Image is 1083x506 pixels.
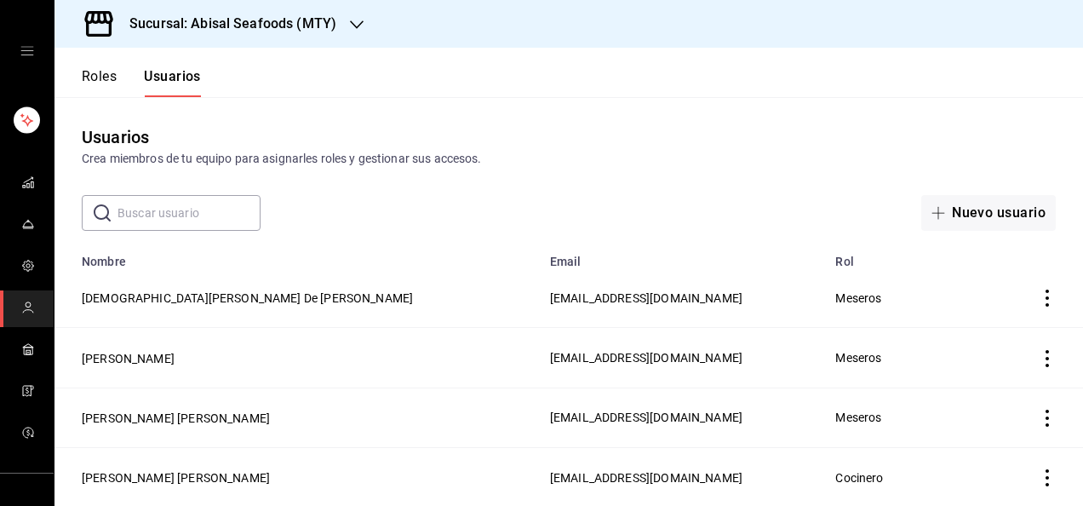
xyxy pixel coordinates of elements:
[835,291,881,305] span: Meseros
[82,68,201,97] div: navigation tabs
[550,471,742,485] span: [EMAIL_ADDRESS][DOMAIN_NAME]
[82,469,270,486] button: [PERSON_NAME] [PERSON_NAME]
[1039,350,1056,367] button: actions
[82,290,413,307] button: [DEMOGRAPHIC_DATA][PERSON_NAME] De [PERSON_NAME]
[550,411,742,424] span: [EMAIL_ADDRESS][DOMAIN_NAME]
[550,351,742,365] span: [EMAIL_ADDRESS][DOMAIN_NAME]
[82,350,175,367] button: [PERSON_NAME]
[835,411,881,424] span: Meseros
[825,244,1000,268] th: Rol
[1039,469,1056,486] button: actions
[82,150,1056,168] div: Crea miembros de tu equipo para asignarles roles y gestionar sus accesos.
[1039,290,1056,307] button: actions
[921,195,1056,231] button: Nuevo usuario
[116,14,336,34] h3: Sucursal: Abisal Seafoods (MTY)
[117,196,261,230] input: Buscar usuario
[1039,410,1056,427] button: actions
[550,291,742,305] span: [EMAIL_ADDRESS][DOMAIN_NAME]
[20,44,34,58] button: open drawer
[82,410,270,427] button: [PERSON_NAME] [PERSON_NAME]
[835,351,881,365] span: Meseros
[144,68,201,97] button: Usuarios
[835,471,883,485] span: Cocinero
[540,244,826,268] th: Email
[82,124,149,150] div: Usuarios
[54,244,540,268] th: Nombre
[82,68,117,97] button: Roles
